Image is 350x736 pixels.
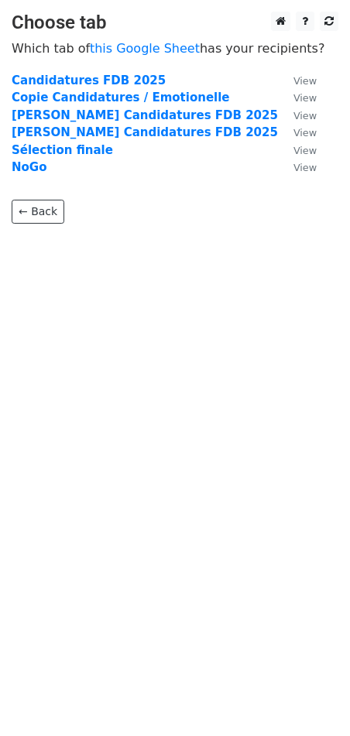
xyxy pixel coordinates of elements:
a: [PERSON_NAME] Candidatures FDB 2025 [12,108,278,122]
small: View [293,145,317,156]
h3: Choose tab [12,12,338,34]
p: Which tab of has your recipients? [12,40,338,56]
small: View [293,75,317,87]
a: NoGo [12,160,46,174]
a: View [278,143,317,157]
small: View [293,127,317,139]
a: View [278,91,317,104]
a: this Google Sheet [90,41,200,56]
a: ← Back [12,200,64,224]
a: [PERSON_NAME] Candidatures FDB 2025 [12,125,278,139]
a: Copie Candidatures / Emotionelle [12,91,230,104]
a: View [278,125,317,139]
small: View [293,162,317,173]
small: View [293,92,317,104]
a: Candidatures FDB 2025 [12,74,166,87]
a: View [278,108,317,122]
a: View [278,74,317,87]
small: View [293,110,317,122]
a: Sélection finale [12,143,113,157]
a: View [278,160,317,174]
